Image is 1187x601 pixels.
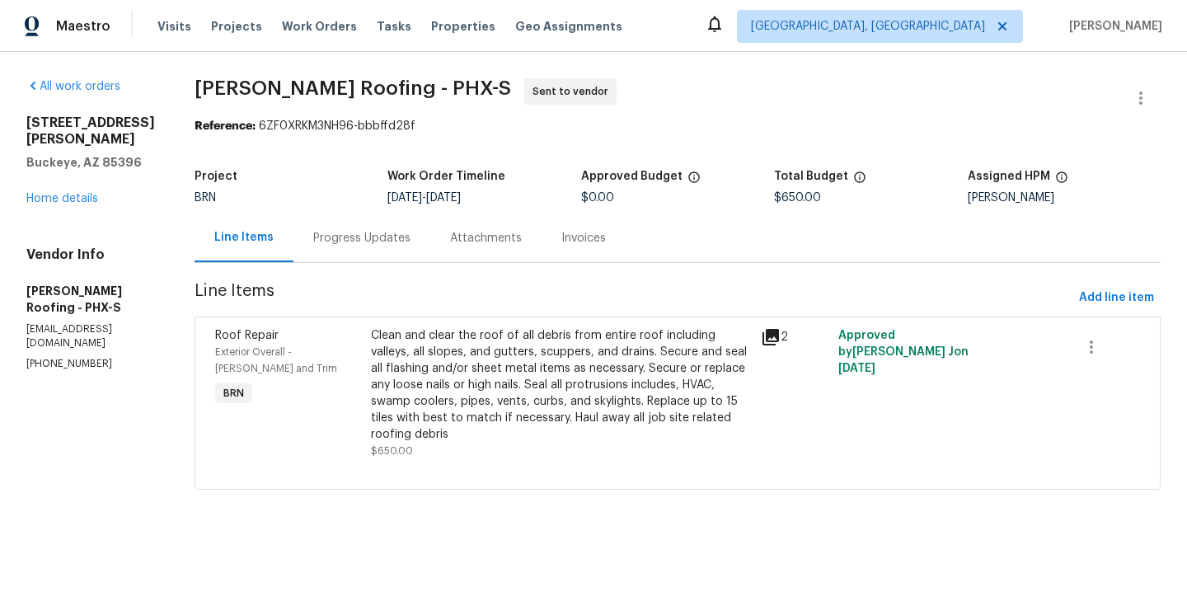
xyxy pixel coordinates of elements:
h5: Assigned HPM [968,171,1050,182]
span: Line Items [195,283,1072,313]
h5: Approved Budget [581,171,683,182]
span: Exterior Overall - [PERSON_NAME] and Trim [215,347,337,373]
h5: [PERSON_NAME] Roofing - PHX-S [26,283,155,316]
h5: Project [195,171,237,182]
span: Sent to vendor [533,83,615,100]
p: [PHONE_NUMBER] [26,357,155,371]
span: Properties [431,18,495,35]
span: [PERSON_NAME] [1063,18,1162,35]
div: Line Items [214,229,274,246]
span: Roof Repair [215,330,279,341]
span: $650.00 [371,446,413,456]
a: All work orders [26,81,120,92]
div: 2 [761,327,828,347]
div: Clean and clear the roof of all debris from entire roof including valleys, all slopes, and gutter... [371,327,751,443]
h5: Buckeye, AZ 85396 [26,154,155,171]
span: [DATE] [426,192,461,204]
h4: Vendor Info [26,247,155,263]
h2: [STREET_ADDRESS][PERSON_NAME] [26,115,155,148]
a: Home details [26,193,98,204]
span: The total cost of line items that have been proposed by Opendoor. This sum includes line items th... [853,171,866,192]
span: Add line item [1079,288,1154,308]
span: Visits [157,18,191,35]
span: - [387,192,461,204]
span: [GEOGRAPHIC_DATA], [GEOGRAPHIC_DATA] [751,18,985,35]
span: Projects [211,18,262,35]
span: [PERSON_NAME] Roofing - PHX-S [195,78,511,98]
div: Progress Updates [313,230,411,247]
span: Tasks [377,21,411,32]
span: Work Orders [282,18,357,35]
span: BRN [217,385,251,401]
div: [PERSON_NAME] [968,192,1161,204]
div: Invoices [561,230,606,247]
span: $650.00 [774,192,821,204]
span: Geo Assignments [515,18,622,35]
span: [DATE] [387,192,422,204]
h5: Total Budget [774,171,848,182]
span: BRN [195,192,216,204]
span: [DATE] [838,363,875,374]
span: The hpm assigned to this work order. [1055,171,1068,192]
span: Maestro [56,18,110,35]
div: 6ZF0XRKM3NH96-bbbffd28f [195,118,1161,134]
span: The total cost of line items that have been approved by both Opendoor and the Trade Partner. This... [687,171,701,192]
p: [EMAIL_ADDRESS][DOMAIN_NAME] [26,322,155,350]
button: Add line item [1072,283,1161,313]
div: Attachments [450,230,522,247]
span: $0.00 [581,192,614,204]
b: Reference: [195,120,256,132]
span: Approved by [PERSON_NAME] J on [838,330,969,374]
h5: Work Order Timeline [387,171,505,182]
